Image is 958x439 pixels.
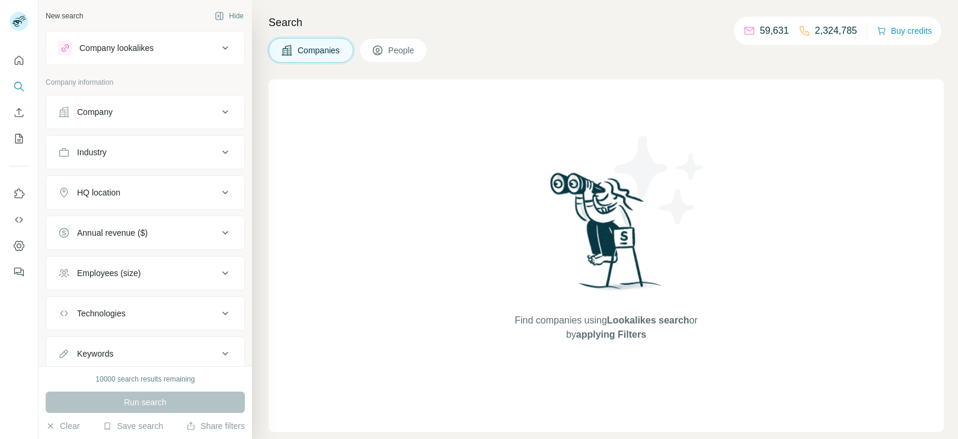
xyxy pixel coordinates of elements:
div: New search [46,11,83,21]
div: Company [77,106,113,118]
button: Industry [46,138,244,166]
div: Annual revenue ($) [77,227,148,239]
img: Surfe Illustration - Woman searching with binoculars [545,169,668,302]
img: Surfe Illustration - Stars [606,127,713,233]
div: Technologies [77,307,126,319]
button: Use Surfe API [9,209,28,230]
button: Use Surfe on LinkedIn [9,183,28,204]
button: Enrich CSV [9,102,28,123]
button: Search [9,76,28,97]
div: Company lookalikes [79,42,154,54]
button: Company lookalikes [46,34,244,62]
button: Hide [206,7,252,25]
button: Annual revenue ($) [46,219,244,247]
button: Clear [46,420,79,432]
button: Keywords [46,339,244,368]
button: Save search [103,420,163,432]
h4: Search [269,14,944,31]
button: Technologies [46,299,244,328]
button: Feedback [9,261,28,283]
div: 10000 search results remaining [95,374,194,384]
button: Employees (size) [46,259,244,287]
div: Employees (size) [77,267,140,279]
p: Company information [46,77,245,88]
span: applying Filters [576,329,646,339]
div: Industry [77,146,107,158]
span: Companies [298,44,341,56]
button: Dashboard [9,235,28,257]
button: Buy credits [877,23,932,39]
span: Find companies using or by [511,313,701,342]
span: People [388,44,416,56]
button: HQ location [46,178,244,207]
button: My lists [9,128,28,149]
div: Keywords [77,348,113,360]
p: 2,324,785 [815,24,857,38]
button: Company [46,98,244,126]
div: HQ location [77,187,120,198]
button: Share filters [186,420,245,432]
button: Quick start [9,50,28,71]
span: Lookalikes search [607,315,689,325]
p: 59,631 [760,24,789,38]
